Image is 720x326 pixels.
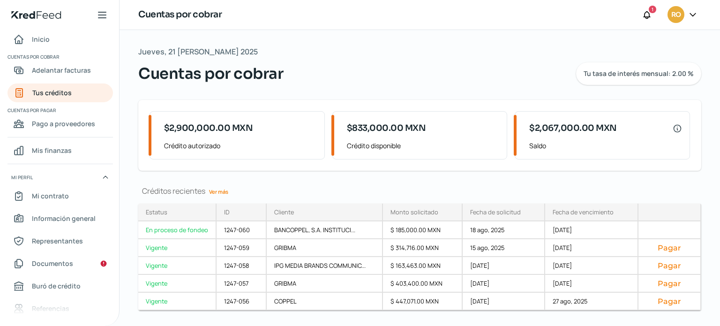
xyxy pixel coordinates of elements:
[32,144,72,156] span: Mis finanzas
[164,140,317,152] span: Crédito autorizado
[217,257,267,275] div: 1247-058
[205,184,232,199] a: Ver más
[470,208,521,216] div: Fecha de solicitud
[545,221,638,239] div: [DATE]
[7,187,113,205] a: Mi contrato
[383,275,463,293] div: $ 403,400.00 MXN
[32,258,73,269] span: Documentos
[274,208,294,216] div: Cliente
[217,221,267,239] div: 1247-060
[7,141,113,160] a: Mis finanzas
[529,122,617,135] span: $2,067,000.00 MXN
[7,83,113,102] a: Tus créditos
[138,221,217,239] a: En proceso de fondeo
[463,221,545,239] div: 18 ago, 2025
[553,208,614,216] div: Fecha de vencimiento
[32,280,81,292] span: Buró de crédito
[646,296,693,306] button: Pagar
[32,33,50,45] span: Inicio
[463,257,545,275] div: [DATE]
[217,239,267,257] div: 1247-059
[138,257,217,275] a: Vigente
[7,209,113,228] a: Información general
[267,257,382,275] div: IPG MEDIA BRANDS COMMUNIC...
[267,275,382,293] div: GRIBMA
[7,277,113,296] a: Buró de crédito
[32,303,69,314] span: Referencias
[545,257,638,275] div: [DATE]
[646,261,693,270] button: Pagar
[138,45,258,59] span: Jueves, 21 [PERSON_NAME] 2025
[138,8,222,22] h1: Cuentas por cobrar
[11,173,33,182] span: Mi perfil
[347,122,426,135] span: $833,000.00 MXN
[347,140,500,152] span: Crédito disponible
[463,239,545,257] div: 15 ago, 2025
[671,9,681,21] span: RO
[646,243,693,252] button: Pagar
[529,140,682,152] span: Saldo
[7,53,112,61] span: Cuentas por cobrar
[463,275,545,293] div: [DATE]
[383,239,463,257] div: $ 314,716.00 MXN
[390,208,438,216] div: Monto solicitado
[32,212,96,224] span: Información general
[32,190,69,202] span: Mi contrato
[138,239,217,257] a: Vigente
[7,232,113,250] a: Representantes
[7,254,113,273] a: Documentos
[7,30,113,49] a: Inicio
[267,293,382,311] div: COPPEL
[7,61,113,80] a: Adelantar facturas
[383,257,463,275] div: $ 163,463.00 MXN
[7,106,112,114] span: Cuentas por pagar
[217,275,267,293] div: 1247-057
[32,118,95,129] span: Pago a proveedores
[164,122,253,135] span: $2,900,000.00 MXN
[652,5,653,14] span: 1
[267,221,382,239] div: BANCOPPEL, S.A. INSTITUCI...
[383,221,463,239] div: $ 185,000.00 MXN
[545,239,638,257] div: [DATE]
[32,64,91,76] span: Adelantar facturas
[584,70,694,77] span: Tu tasa de interés mensual: 2.00 %
[7,114,113,133] a: Pago a proveedores
[646,279,693,288] button: Pagar
[138,293,217,311] a: Vigente
[32,235,83,247] span: Representantes
[267,239,382,257] div: GRIBMA
[224,208,230,216] div: ID
[383,293,463,311] div: $ 447,071.00 MXN
[545,275,638,293] div: [DATE]
[7,299,113,318] a: Referencias
[463,293,545,311] div: [DATE]
[545,293,638,311] div: 27 ago, 2025
[146,208,167,216] div: Estatus
[217,293,267,311] div: 1247-056
[138,62,283,85] span: Cuentas por cobrar
[138,275,217,293] a: Vigente
[32,87,72,99] span: Tus créditos
[138,186,701,196] div: Créditos recientes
